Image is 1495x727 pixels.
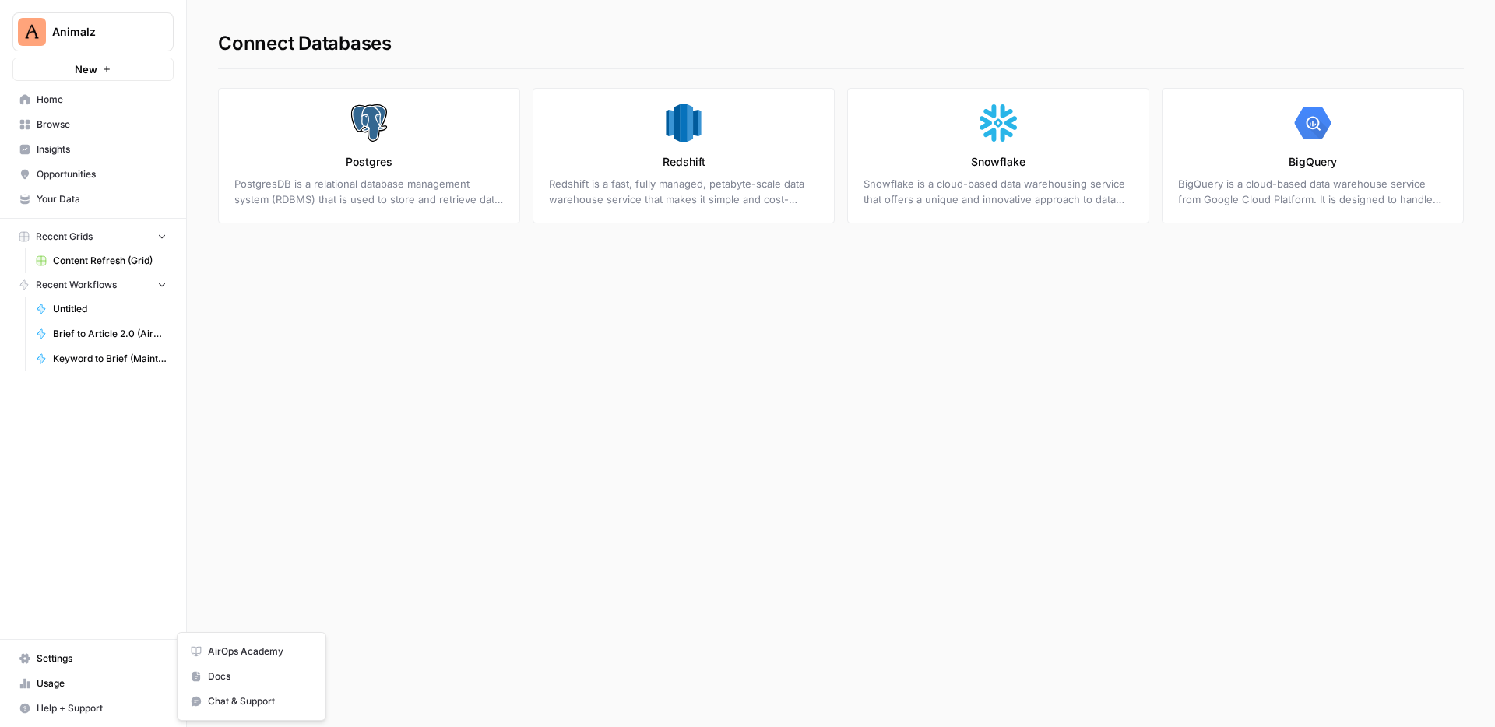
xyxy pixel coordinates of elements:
[663,154,705,170] p: Redshift
[37,93,167,107] span: Home
[37,167,167,181] span: Opportunities
[29,346,174,371] a: Keyword to Brief (MaintainX)
[208,644,312,659] span: AirOps Academy
[12,137,174,162] a: Insights
[12,225,174,248] button: Recent Grids
[75,61,97,77] span: New
[234,176,504,207] p: PostgresDB is a relational database management system (RDBMS) that is used to store and retrieve ...
[847,88,1149,223] a: SnowflakeSnowflake is a cloud-based data warehousing service that offers a unique and innovative ...
[12,646,174,671] a: Settings
[971,154,1025,170] p: Snowflake
[37,192,167,206] span: Your Data
[864,176,1133,207] p: Snowflake is a cloud-based data warehousing service that offers a unique and innovative approach ...
[53,254,167,268] span: Content Refresh (Grid)
[53,327,167,341] span: Brief to Article 2.0 (AirOps Builders)
[53,352,167,366] span: Keyword to Brief (MaintainX)
[29,248,174,273] a: Content Refresh (Grid)
[184,689,319,714] button: Chat & Support
[29,321,174,346] a: Brief to Article 2.0 (AirOps Builders)
[12,162,174,187] a: Opportunities
[208,669,312,683] span: Docs
[37,676,167,690] span: Usage
[549,176,818,207] p: Redshift is a fast, fully managed, petabyte-scale data warehouse service that makes it simple and...
[12,112,174,137] a: Browse
[1178,176,1448,207] p: BigQuery is a cloud-based data warehouse service from Google Cloud Platform. It is designed to ha...
[36,278,117,292] span: Recent Workflows
[12,187,174,212] a: Your Data
[12,58,174,81] button: New
[12,696,174,721] button: Help + Support
[12,671,174,696] a: Usage
[37,118,167,132] span: Browse
[12,87,174,112] a: Home
[533,88,835,223] a: RedshiftRedshift is a fast, fully managed, petabyte-scale data warehouse service that makes it si...
[37,142,167,156] span: Insights
[53,302,167,316] span: Untitled
[29,297,174,321] a: Untitled
[184,664,319,689] a: Docs
[1162,88,1464,223] a: BigQueryBigQuery is a cloud-based data warehouse service from Google Cloud Platform. It is design...
[52,24,146,40] span: Animalz
[12,273,174,297] button: Recent Workflows
[208,694,312,708] span: Chat & Support
[37,701,167,715] span: Help + Support
[184,639,319,664] a: AirOps Academy
[1289,154,1337,170] p: BigQuery
[36,230,93,244] span: Recent Grids
[218,88,520,223] a: PostgresPostgresDB is a relational database management system (RDBMS) that is used to store and r...
[18,18,46,46] img: Animalz Logo
[12,12,174,51] button: Workspace: Animalz
[346,154,392,170] p: Postgres
[177,632,326,721] div: Help + Support
[37,651,167,666] span: Settings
